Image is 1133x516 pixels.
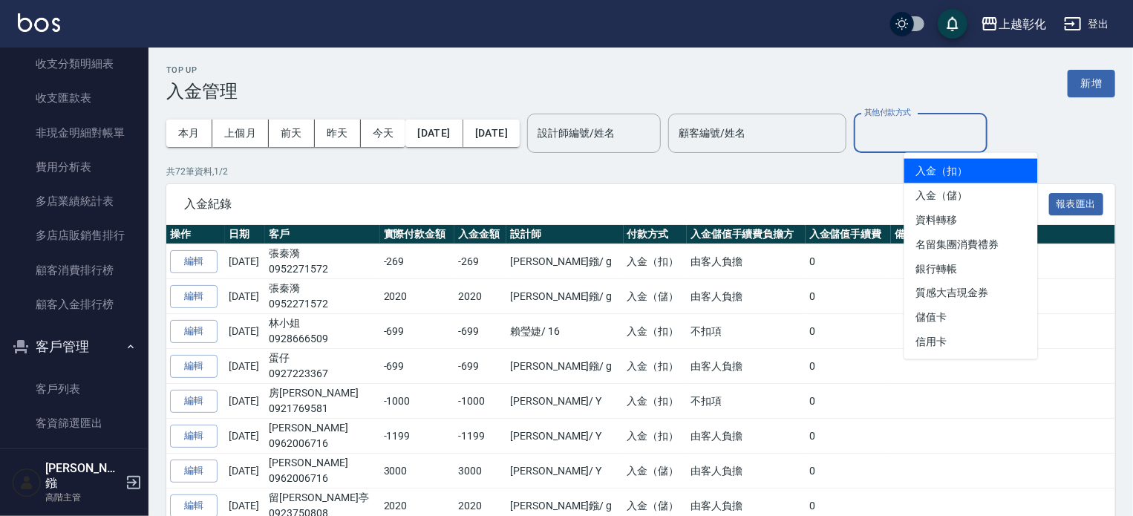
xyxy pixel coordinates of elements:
[904,330,1038,355] span: 信用卡
[170,355,218,378] button: 編輯
[454,225,506,244] th: 入金金額
[506,314,623,349] td: 賴瑩婕 / 16
[687,244,806,279] td: 由客人負擔
[904,232,1038,257] span: 名留集團消費禮券
[891,225,1115,244] th: 備註
[806,454,891,489] td: 0
[624,419,687,454] td: 入金（扣）
[265,314,379,349] td: 林小姐
[506,384,623,419] td: [PERSON_NAME] / Y
[687,225,806,244] th: 入金儲值手續費負擔方
[454,384,506,419] td: -1000
[6,327,143,366] button: 客戶管理
[269,296,376,312] p: 0952271572
[380,454,454,489] td: 3000
[624,454,687,489] td: 入金（儲）
[6,440,143,474] a: 卡券管理
[864,107,911,118] label: 其他付款方式
[6,253,143,287] a: 顧客消費排行榜
[18,13,60,32] img: Logo
[454,279,506,314] td: 2020
[6,184,143,218] a: 多店業績統計表
[506,419,623,454] td: [PERSON_NAME] / Y
[166,225,225,244] th: 操作
[380,384,454,419] td: -1000
[624,279,687,314] td: 入金（儲）
[806,244,891,279] td: 0
[380,225,454,244] th: 實際付款金額
[225,244,265,279] td: [DATE]
[225,419,265,454] td: [DATE]
[265,419,379,454] td: [PERSON_NAME]
[1068,70,1115,97] button: 新增
[904,208,1038,232] span: 資料轉移
[904,257,1038,281] span: 銀行轉帳
[6,287,143,321] a: 顧客入金排行榜
[506,225,623,244] th: 設計師
[170,425,218,448] button: 編輯
[269,331,376,347] p: 0928666509
[6,81,143,115] a: 收支匯款表
[6,116,143,150] a: 非現金明細對帳單
[361,120,406,147] button: 今天
[454,419,506,454] td: -1199
[380,349,454,384] td: -699
[6,406,143,440] a: 客資篩選匯出
[225,225,265,244] th: 日期
[624,244,687,279] td: 入金（扣）
[269,366,376,382] p: 0927223367
[269,401,376,417] p: 0921769581
[166,65,238,75] h2: Top Up
[170,320,218,343] button: 編輯
[265,279,379,314] td: 張秦漪
[687,419,806,454] td: 由客人負擔
[1049,193,1104,216] button: 報表匯出
[687,384,806,419] td: 不扣項
[687,279,806,314] td: 由客人負擔
[315,120,361,147] button: 昨天
[506,454,623,489] td: [PERSON_NAME] / Y
[904,281,1038,306] span: 質感大吉現金券
[806,314,891,349] td: 0
[166,165,1115,178] p: 共 72 筆資料, 1 / 2
[265,454,379,489] td: [PERSON_NAME]
[454,349,506,384] td: -699
[624,349,687,384] td: 入金（扣）
[269,436,376,451] p: 0962006716
[904,159,1038,183] span: 入金（扣）
[904,306,1038,330] span: 儲值卡
[687,454,806,489] td: 由客人負擔
[225,384,265,419] td: [DATE]
[454,244,506,279] td: -269
[806,419,891,454] td: 0
[624,314,687,349] td: 入金（扣）
[170,460,218,483] button: 編輯
[506,349,623,384] td: [PERSON_NAME]鏹 / g
[225,279,265,314] td: [DATE]
[506,244,623,279] td: [PERSON_NAME]鏹 / g
[269,471,376,486] p: 0962006716
[6,372,143,406] a: 客戶列表
[6,47,143,81] a: 收支分類明細表
[380,314,454,349] td: -699
[45,491,121,504] p: 高階主管
[170,285,218,308] button: 編輯
[380,279,454,314] td: 2020
[166,120,212,147] button: 本月
[170,250,218,273] button: 編輯
[269,261,376,277] p: 0952271572
[380,419,454,454] td: -1199
[687,349,806,384] td: 由客人負擔
[166,81,238,102] h3: 入金管理
[225,349,265,384] td: [DATE]
[170,390,218,413] button: 編輯
[265,225,379,244] th: 客戶
[265,349,379,384] td: 蛋仔
[975,9,1052,39] button: 上越彰化
[212,120,269,147] button: 上個月
[380,244,454,279] td: -269
[806,279,891,314] td: 0
[454,314,506,349] td: -699
[184,197,1049,212] span: 入金紀錄
[6,218,143,252] a: 多店店販銷售排行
